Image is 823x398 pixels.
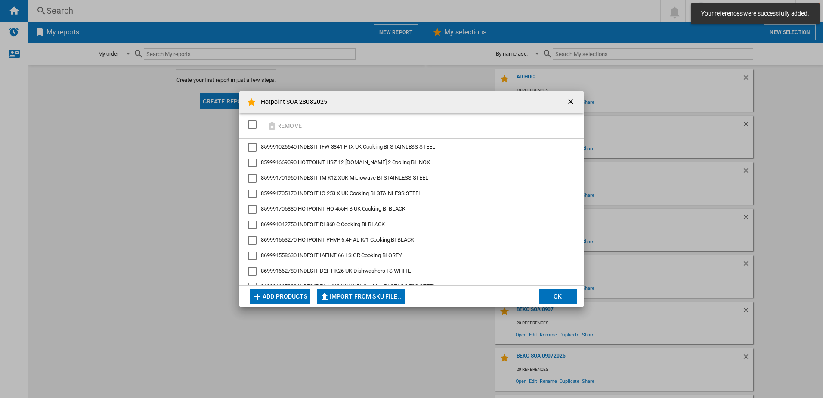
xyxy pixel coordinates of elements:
button: OK [539,289,577,304]
md-checkbox: 859991026640 INDESIT IFW 3841 P IX UK Cooking BI STAINLESS STEEL [248,143,568,152]
button: getI18NText('BUTTONS.CLOSE_DIALOG') [563,93,580,111]
span: 869991042750 INDESIT RI 860 C Cooking BI BLACK [261,221,384,227]
ng-md-icon: getI18NText('BUTTONS.CLOSE_DIALOG') [566,97,577,108]
span: 859991669090 HOTPOINT HSZ 12 [DOMAIN_NAME] 2 Cooling BI INOX [261,159,430,165]
span: 869991553270 HOTPOINT PHVP 6.4F AL K/1 Cooking BI BLACK [261,236,414,243]
button: Import from SKU file... [317,289,405,304]
md-checkbox: 869991042750 INDESIT RI 860 C Cooking BI BLACK [248,221,568,229]
span: 869991662780 INDESIT D2F HK26 UK Dishwashers FS WHITE [261,267,411,274]
h4: Hotpoint SOA 28082025 [257,98,327,106]
md-checkbox: 859991669090 HOTPOINT HSZ 12 A2D.UK 2 Cooling BI INOX [248,159,568,167]
md-checkbox: 859991701960 INDESIT IM K12 XUK Microwave BI STAINLESS STEEL [248,174,568,183]
md-checkbox: 869991558630 INDESIT IAEINT 66 LS GR Cooking BI GREY [248,252,568,260]
md-checkbox: 859991705880 HOTPOINT HO 455H B UK Cooking BI BLACK [248,205,568,214]
md-checkbox: 869991665820 INDESIT PAA 642 IX/I WE1 Cooking BI STAINLESS STEEL [248,283,568,291]
span: 859991705170 INDESIT IO 253 X UK Cooking BI STAINLESS STEEL [261,190,421,196]
span: 869991558630 INDESIT IAEINT 66 LS GR Cooking BI GREY [261,252,402,258]
button: Remove [264,115,304,136]
span: 859991705880 HOTPOINT HO 455H B UK Cooking BI BLACK [261,205,405,212]
span: 859991026640 INDESIT IFW 3841 P IX UK Cooking BI STAINLESS STEEL [261,143,435,150]
span: 859991701960 INDESIT IM K12 XUK Microwave BI STAINLESS STEEL [261,174,428,181]
span: 869991665820 INDESIT PAA 642 IX/I WE1 Cooking BI STAINLESS STEEL [261,283,436,289]
md-checkbox: SELECTIONS.EDITION_POPUP.SELECT_DESELECT [248,117,261,131]
span: Your references were successfully added. [699,9,812,18]
button: Add products [250,289,310,304]
md-checkbox: 869991553270 HOTPOINT PHVP 6.4F AL K/1 Cooking BI BLACK [248,236,568,245]
md-checkbox: 859991705170 INDESIT IO 253 X UK Cooking BI STAINLESS STEEL [248,190,568,198]
md-checkbox: 869991662780 INDESIT D2F HK26 UK Dishwashers FS WHITE [248,267,568,276]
